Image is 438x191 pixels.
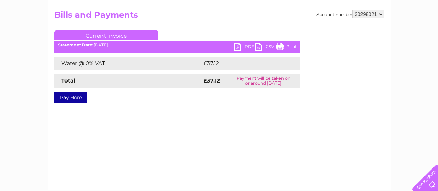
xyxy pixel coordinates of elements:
a: Contact [392,29,409,35]
a: PDF [234,43,255,53]
a: Energy [333,29,349,35]
strong: £37.12 [204,77,220,84]
div: Clear Business is a trading name of Verastar Limited (registered in [GEOGRAPHIC_DATA] No. 3667643... [56,4,383,34]
a: CSV [255,43,276,53]
a: Print [276,43,297,53]
td: £37.12 [202,57,285,70]
img: logo.png [15,18,51,39]
td: Water @ 0% VAT [54,57,202,70]
a: Water [316,29,329,35]
div: [DATE] [54,43,300,47]
a: 0333 014 3131 [307,3,355,12]
a: Telecoms [353,29,374,35]
strong: Total [61,77,75,84]
h2: Bills and Payments [54,10,384,23]
div: Account number [316,10,384,18]
a: Pay Here [54,92,87,103]
b: Statement Date: [58,42,93,47]
td: Payment will be taken on or around [DATE] [227,74,300,88]
a: Current Invoice [54,30,158,40]
a: Log out [415,29,431,35]
a: Blog [378,29,388,35]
